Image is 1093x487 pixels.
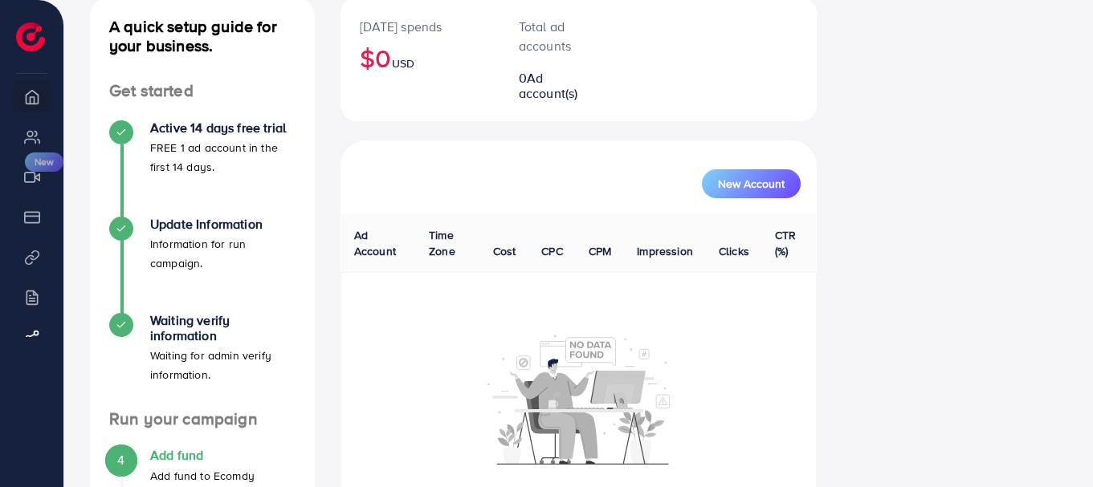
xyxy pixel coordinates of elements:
h4: Waiting verify information [150,313,296,343]
p: [DATE] spends [360,17,480,36]
h2: 0 [519,71,599,101]
span: Time Zone [429,227,455,259]
span: New Account [718,178,785,189]
span: Ad Account [354,227,396,259]
span: Ad account(s) [519,69,578,102]
span: Clicks [719,243,749,259]
span: USD [392,55,414,71]
h4: Add fund [150,448,296,463]
p: Total ad accounts [519,17,599,55]
h2: $0 [360,43,480,73]
iframe: Chat [1025,415,1081,475]
h4: A quick setup guide for your business. [90,17,315,55]
button: New Account [702,169,801,198]
span: CTR (%) [775,227,796,259]
span: CPC [541,243,562,259]
img: logo [16,22,45,51]
span: Cost [493,243,516,259]
span: CPM [589,243,611,259]
li: Waiting verify information [90,313,315,409]
p: FREE 1 ad account in the first 14 days. [150,138,296,177]
span: 4 [117,451,124,469]
img: No account [487,333,671,465]
li: Update Information [90,217,315,313]
li: Active 14 days free trial [90,120,315,217]
p: Information for run campaign. [150,234,296,273]
h4: Run your campaign [90,409,315,429]
p: Waiting for admin verify information. [150,346,296,384]
h4: Active 14 days free trial [150,120,296,136]
h4: Update Information [150,217,296,232]
span: Impression [637,243,693,259]
h4: Get started [90,81,315,101]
